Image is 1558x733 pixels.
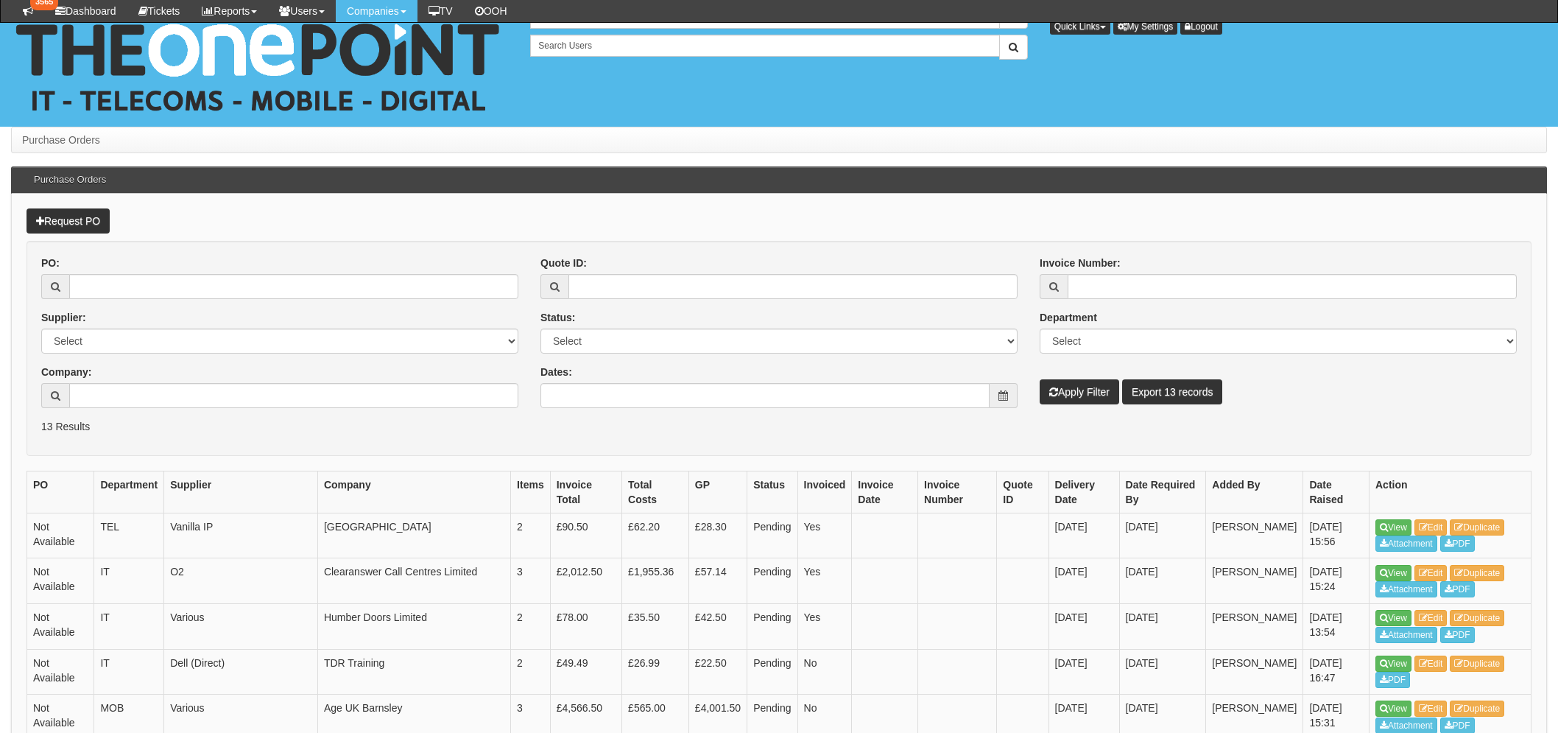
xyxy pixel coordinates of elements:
td: IT [94,649,164,695]
td: Dell (Direct) [164,649,318,695]
td: £1,955.36 [622,558,689,604]
td: [PERSON_NAME] [1206,558,1303,604]
a: Duplicate [1450,565,1504,581]
td: [DATE] [1048,649,1119,695]
th: Added By [1206,471,1303,513]
label: PO: [41,256,60,270]
th: Delivery Date [1048,471,1119,513]
td: [GEOGRAPHIC_DATA] [317,513,510,558]
td: £35.50 [622,603,689,649]
td: Pending [747,649,797,695]
td: [DATE] 16:47 [1303,649,1370,695]
td: £26.99 [622,649,689,695]
a: Edit [1414,656,1448,672]
td: TEL [94,513,164,558]
th: Date Required By [1119,471,1206,513]
label: Department [1040,310,1097,325]
label: Status: [540,310,575,325]
button: Apply Filter [1040,379,1119,404]
th: Status [747,471,797,513]
th: Invoice Total [550,471,621,513]
a: Duplicate [1450,610,1504,626]
a: View [1375,656,1411,672]
button: Quick Links [1050,18,1110,35]
td: 3 [511,558,551,604]
td: £28.30 [688,513,747,558]
th: Company [317,471,510,513]
td: [DATE] [1119,649,1206,695]
th: Action [1370,471,1531,513]
p: 13 Results [41,419,1517,434]
a: View [1375,610,1411,626]
td: [PERSON_NAME] [1206,513,1303,558]
td: Various [164,603,318,649]
th: Date Raised [1303,471,1370,513]
td: £62.20 [622,513,689,558]
a: Edit [1414,701,1448,717]
td: [PERSON_NAME] [1206,649,1303,695]
a: Attachment [1375,627,1437,643]
a: Edit [1414,519,1448,536]
a: Duplicate [1450,701,1504,717]
td: Vanilla IP [164,513,318,558]
td: O2 [164,558,318,604]
td: [DATE] 15:24 [1303,558,1370,604]
a: Attachment [1375,581,1437,597]
td: Not Available [27,603,94,649]
td: £42.50 [688,603,747,649]
td: Pending [747,558,797,604]
td: [DATE] [1119,603,1206,649]
td: IT [94,603,164,649]
th: Invoice Number [918,471,997,513]
a: View [1375,701,1411,717]
th: Quote ID [997,471,1048,513]
td: £2,012.50 [550,558,621,604]
td: No [797,649,852,695]
td: Yes [797,603,852,649]
label: Dates: [540,365,572,379]
td: 2 [511,649,551,695]
a: PDF [1375,672,1410,688]
h3: Purchase Orders [27,167,113,192]
a: Edit [1414,610,1448,626]
a: Edit [1414,565,1448,581]
td: £49.49 [550,649,621,695]
td: [DATE] 13:54 [1303,603,1370,649]
a: Duplicate [1450,519,1504,536]
a: PDF [1440,536,1475,552]
th: Supplier [164,471,318,513]
td: Yes [797,558,852,604]
td: Pending [747,603,797,649]
td: [DATE] 15:56 [1303,513,1370,558]
td: [PERSON_NAME] [1206,603,1303,649]
th: Items [511,471,551,513]
th: Total Costs [622,471,689,513]
td: [DATE] [1048,558,1119,604]
th: Department [94,471,164,513]
a: My Settings [1113,18,1178,35]
td: [DATE] [1119,513,1206,558]
td: £78.00 [550,603,621,649]
input: Search Users [530,35,999,57]
a: Logout [1180,18,1222,35]
a: View [1375,519,1411,536]
a: Duplicate [1450,656,1504,672]
a: Export 13 records [1122,379,1223,404]
td: Not Available [27,649,94,695]
td: [DATE] [1048,513,1119,558]
td: [DATE] [1048,603,1119,649]
td: Not Available [27,513,94,558]
li: Purchase Orders [22,133,100,147]
td: Not Available [27,558,94,604]
td: Pending [747,513,797,558]
td: Humber Doors Limited [317,603,510,649]
td: IT [94,558,164,604]
td: Yes [797,513,852,558]
a: PDF [1440,627,1475,643]
a: Attachment [1375,536,1437,552]
th: GP [688,471,747,513]
a: PDF [1440,581,1475,597]
a: View [1375,565,1411,581]
label: Supplier: [41,310,86,325]
th: Invoice Date [852,471,918,513]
